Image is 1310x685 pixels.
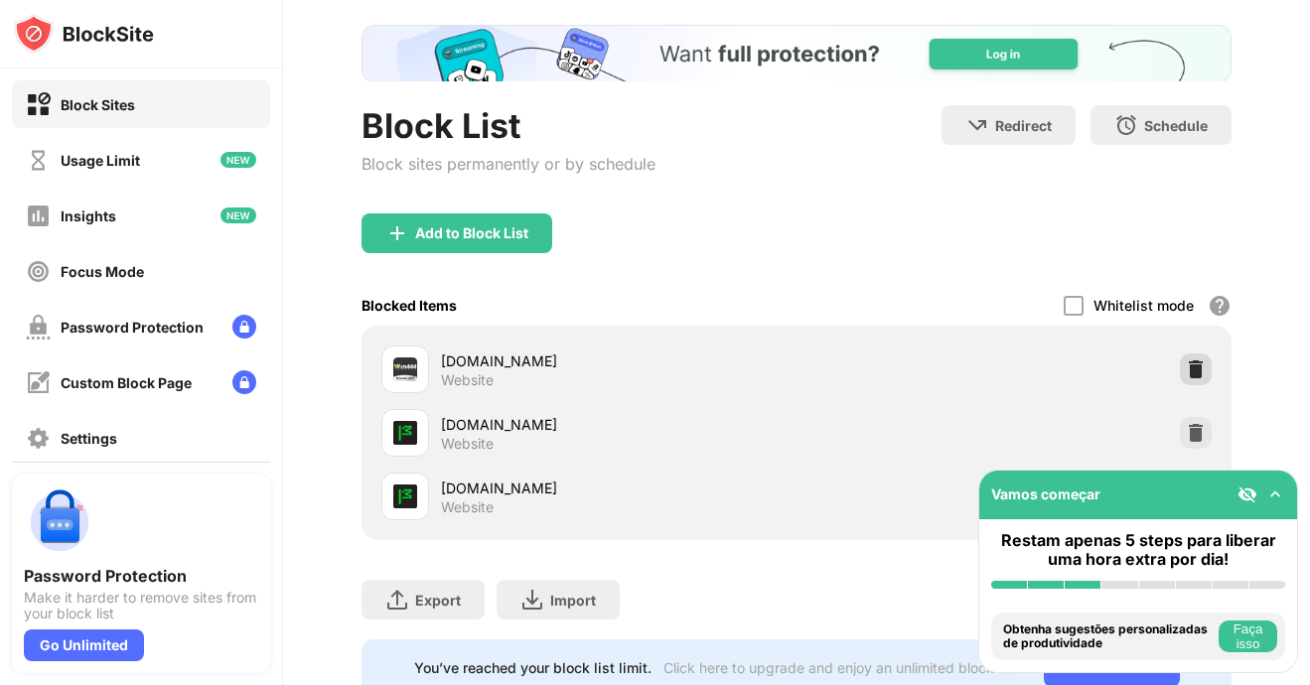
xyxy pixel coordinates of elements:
img: settings-off.svg [26,426,51,451]
div: Export [415,592,461,609]
img: logo-blocksite.svg [14,14,154,54]
div: Website [441,371,494,389]
div: Click here to upgrade and enjoy an unlimited block list. [663,659,1020,676]
div: Password Protection [61,319,204,336]
div: Restam apenas 5 steps para liberar uma hora extra por dia! [991,531,1285,569]
div: [DOMAIN_NAME] [441,414,797,435]
div: Website [441,498,494,516]
div: Focus Mode [61,263,144,280]
div: [DOMAIN_NAME] [441,478,797,498]
button: Faça isso [1219,620,1277,652]
img: new-icon.svg [220,207,256,223]
div: You’ve reached your block list limit. [414,659,652,676]
img: push-password-protection.svg [24,486,95,558]
img: new-icon.svg [220,152,256,168]
div: Block Sites [61,96,135,113]
div: Import [550,592,596,609]
img: focus-off.svg [26,259,51,284]
img: favicons [393,357,417,381]
div: Block List [362,105,655,146]
img: password-protection-off.svg [26,315,51,340]
div: Website [441,435,494,453]
img: lock-menu.svg [232,370,256,394]
div: Password Protection [24,566,258,586]
div: [DOMAIN_NAME] [441,350,797,371]
img: favicons [393,421,417,445]
div: Settings [61,430,117,447]
div: Custom Block Page [61,374,192,391]
img: customize-block-page-off.svg [26,370,51,395]
div: Obtenha sugestões personalizadas de produtividade [1003,622,1214,651]
img: lock-menu.svg [232,315,256,339]
div: Whitelist mode [1093,297,1194,314]
img: eye-not-visible.svg [1237,484,1257,504]
img: favicons [393,484,417,508]
img: omni-setup-toggle.svg [1265,484,1285,504]
div: Add to Block List [415,225,528,241]
div: Insights [61,207,116,224]
img: insights-off.svg [26,204,51,228]
img: block-on.svg [26,92,51,117]
iframe: Caixa de diálogo "Fazer login com o Google" [902,20,1290,251]
div: Vamos começar [991,485,1100,502]
div: Go Unlimited [24,629,144,661]
div: Make it harder to remove sites from your block list [24,590,258,621]
div: Usage Limit [61,152,140,169]
div: Block sites permanently or by schedule [362,154,655,174]
div: Blocked Items [362,297,457,314]
img: time-usage-off.svg [26,148,51,173]
iframe: Banner [362,25,1232,81]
